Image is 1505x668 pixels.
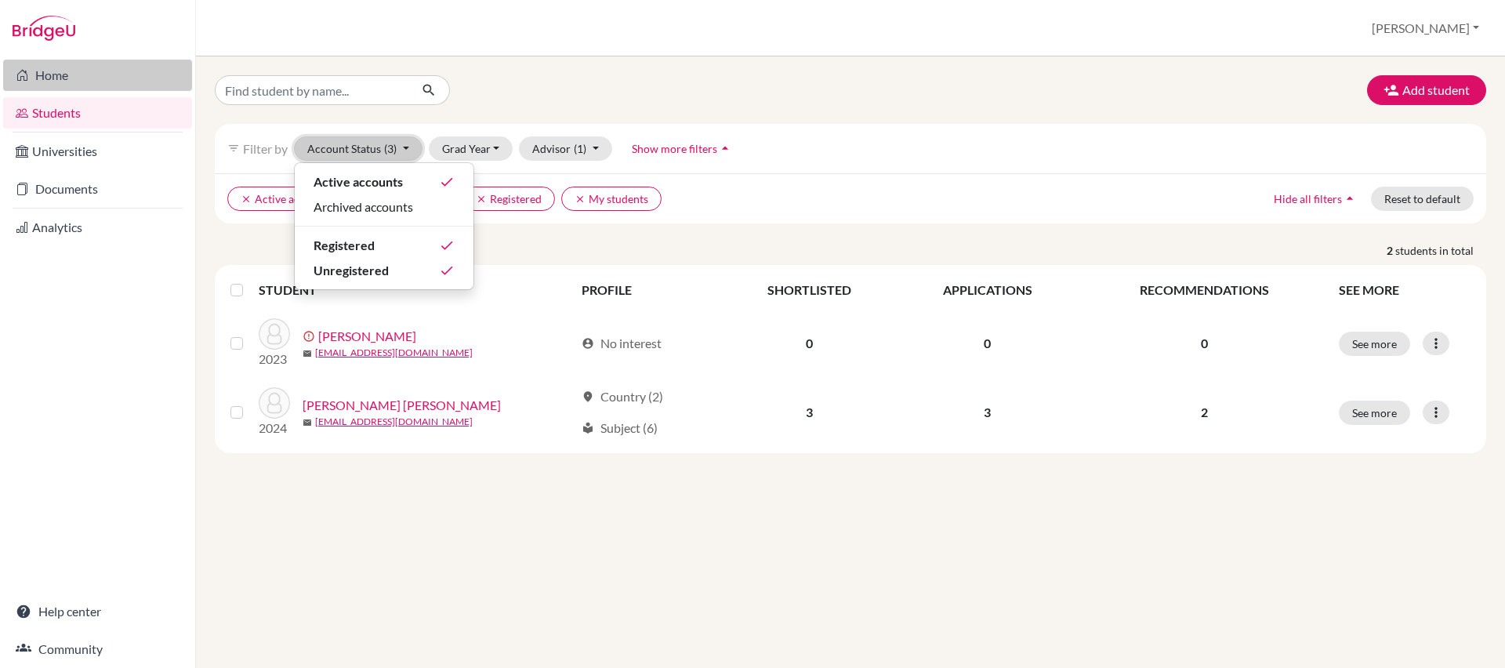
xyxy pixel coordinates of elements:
[723,271,896,309] th: SHORTLISTED
[476,194,487,205] i: clear
[1339,401,1410,425] button: See more
[294,162,474,290] div: Account Status(3)
[439,263,455,278] i: done
[259,271,572,309] th: STUDENT
[582,422,594,434] span: local_library
[295,258,473,283] button: Unregistereddone
[241,194,252,205] i: clear
[303,330,318,343] span: error_outline
[572,271,723,309] th: PROFILE
[561,187,662,211] button: clearMy students
[243,141,288,156] span: Filter by
[1329,271,1480,309] th: SEE MORE
[315,346,473,360] a: [EMAIL_ADDRESS][DOMAIN_NAME]
[519,136,612,161] button: Advisor(1)
[295,169,473,194] button: Active accountsdone
[618,136,746,161] button: Show more filtersarrow_drop_up
[3,596,192,627] a: Help center
[295,233,473,258] button: Registereddone
[1365,13,1486,43] button: [PERSON_NAME]
[1342,191,1358,206] i: arrow_drop_up
[1339,332,1410,356] button: See more
[259,318,290,350] img: Advani, Melanie
[303,349,312,358] span: mail
[303,396,501,415] a: [PERSON_NAME] [PERSON_NAME]
[3,60,192,91] a: Home
[314,172,403,191] span: Active accounts
[3,212,192,243] a: Analytics
[227,142,240,154] i: filter_list
[1274,192,1342,205] span: Hide all filters
[439,174,455,190] i: done
[582,419,658,437] div: Subject (6)
[384,142,397,155] span: (3)
[1089,334,1320,353] p: 0
[582,387,663,406] div: Country (2)
[215,75,409,105] input: Find student by name...
[582,334,662,353] div: No interest
[717,140,733,156] i: arrow_drop_up
[259,387,290,419] img: Lau, Yan Yin Leanne
[1395,242,1486,259] span: students in total
[574,142,586,155] span: (1)
[429,136,513,161] button: Grad Year
[723,378,896,447] td: 3
[3,634,192,665] a: Community
[582,337,594,350] span: account_circle
[896,378,1079,447] td: 3
[632,142,717,155] span: Show more filters
[575,194,586,205] i: clear
[1371,187,1474,211] button: Reset to default
[314,236,375,255] span: Registered
[3,97,192,129] a: Students
[295,194,473,220] button: Archived accounts
[314,198,413,216] span: Archived accounts
[3,136,192,167] a: Universities
[303,418,312,427] span: mail
[314,261,389,280] span: Unregistered
[259,350,290,368] p: 2023
[318,327,416,346] a: [PERSON_NAME]
[3,173,192,205] a: Documents
[259,419,290,437] p: 2024
[723,309,896,378] td: 0
[896,309,1079,378] td: 0
[1260,187,1371,211] button: Hide all filtersarrow_drop_up
[1089,403,1320,422] p: 2
[227,187,346,211] button: clearActive accounts
[439,238,455,253] i: done
[462,187,555,211] button: clearRegistered
[13,16,75,41] img: Bridge-U
[896,271,1079,309] th: APPLICATIONS
[582,390,594,403] span: location_on
[1387,242,1395,259] strong: 2
[315,415,473,429] a: [EMAIL_ADDRESS][DOMAIN_NAME]
[1367,75,1486,105] button: Add student
[1079,271,1329,309] th: RECOMMENDATIONS
[294,136,422,161] button: Account Status(3)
